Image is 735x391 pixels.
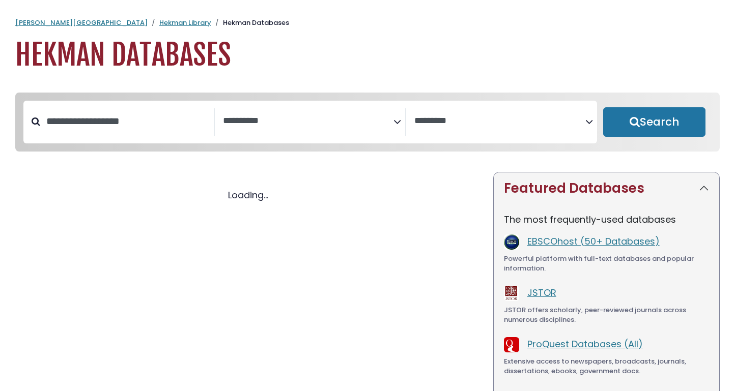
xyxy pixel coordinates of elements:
textarea: Search [414,116,585,127]
nav: breadcrumb [15,18,720,28]
a: JSTOR [527,286,556,299]
a: [PERSON_NAME][GEOGRAPHIC_DATA] [15,18,148,27]
li: Hekman Databases [211,18,289,28]
textarea: Search [223,116,393,127]
button: Featured Databases [494,172,719,204]
nav: Search filters [15,93,720,152]
h1: Hekman Databases [15,38,720,72]
div: Powerful platform with full-text databases and popular information. [504,254,709,274]
a: ProQuest Databases (All) [527,338,643,350]
a: EBSCOhost (50+ Databases) [527,235,660,248]
a: Hekman Library [159,18,211,27]
div: JSTOR offers scholarly, peer-reviewed journals across numerous disciplines. [504,305,709,325]
div: Loading... [15,188,481,202]
div: Extensive access to newspapers, broadcasts, journals, dissertations, ebooks, government docs. [504,356,709,376]
p: The most frequently-used databases [504,213,709,226]
button: Submit for Search Results [603,107,705,137]
input: Search database by title or keyword [40,113,214,130]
